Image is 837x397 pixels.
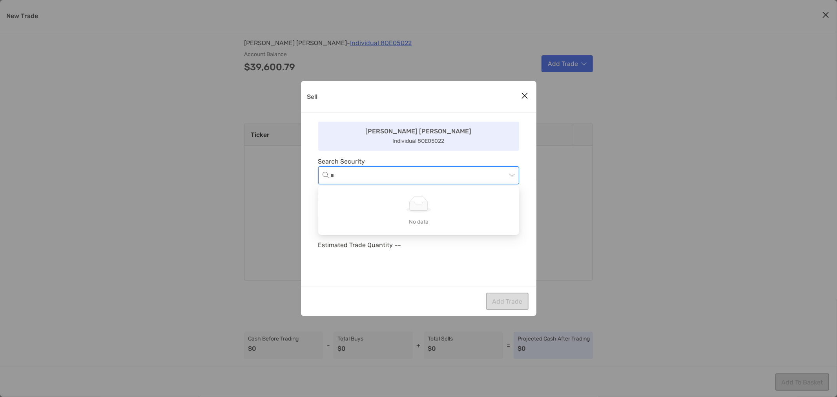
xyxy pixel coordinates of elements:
p: Sell [307,92,318,102]
p: Search Security [318,157,519,166]
div: No data [328,218,510,226]
p: -- [395,240,401,250]
p: Individual 8OE05022 [393,136,445,146]
p: [PERSON_NAME] [PERSON_NAME] [366,126,472,136]
button: Close modal [519,90,531,102]
div: Sell [301,81,536,316]
p: Estimated Trade Quantity [318,240,393,250]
